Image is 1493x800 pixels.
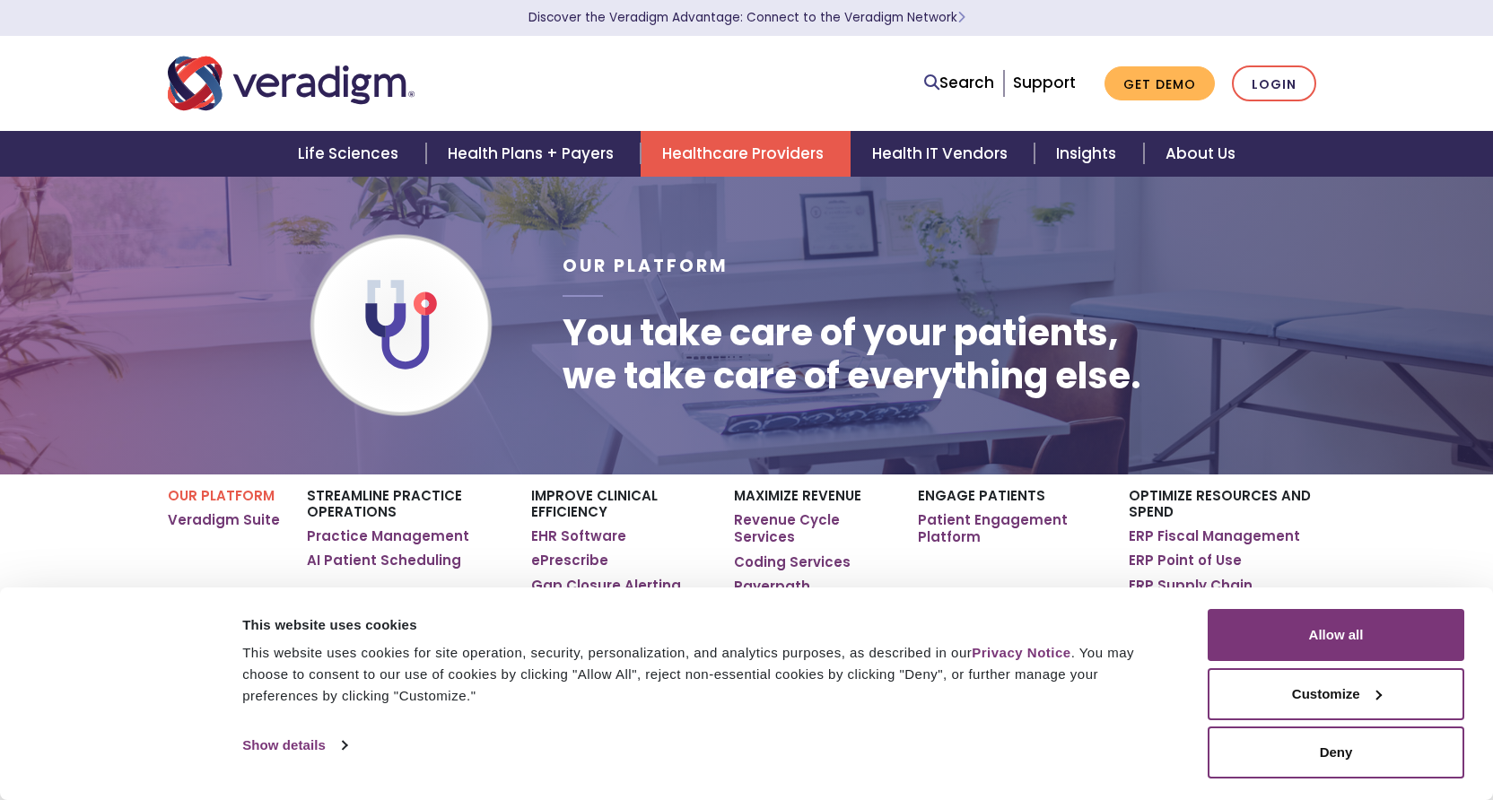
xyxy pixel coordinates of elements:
img: Veradigm logo [168,54,415,113]
span: Learn More [957,9,965,26]
button: Allow all [1208,609,1464,661]
a: Get Demo [1104,66,1215,101]
button: Deny [1208,726,1464,778]
a: ERP Fiscal Management [1129,527,1300,545]
button: Customize [1208,668,1464,720]
span: Our Platform [563,254,729,278]
div: This website uses cookies [242,614,1167,636]
h1: You take care of your patients, we take care of everything else. [563,311,1141,397]
a: ERP Point of Use [1129,552,1242,570]
a: Patient Engagement Platform [918,511,1102,546]
a: Insights [1035,131,1143,177]
a: Practice Management [307,527,469,545]
a: EHR Software [531,527,626,545]
a: Revenue Cycle Services [734,511,891,546]
div: This website uses cookies for site operation, security, personalization, and analytics purposes, ... [242,642,1167,707]
a: About Us [1144,131,1257,177]
a: Show details [242,732,346,759]
a: Discover the Veradigm Advantage: Connect to the Veradigm NetworkLearn More [528,9,965,26]
a: Gap Closure Alerting [531,577,681,595]
a: Healthcare Providers [641,131,851,177]
a: Payerpath Clearinghouse [734,578,891,613]
a: Search [924,71,994,95]
a: ERP Supply Chain [1129,577,1253,595]
a: Support [1013,72,1076,93]
a: Life Sciences [276,131,425,177]
a: AI Patient Scheduling [307,552,461,570]
a: ePrescribe [531,552,608,570]
a: Privacy Notice [972,645,1070,660]
a: Health Plans + Payers [426,131,641,177]
a: Veradigm Suite [168,511,280,529]
a: Login [1232,65,1316,102]
a: Coding Services [734,553,851,571]
a: Health IT Vendors [851,131,1035,177]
